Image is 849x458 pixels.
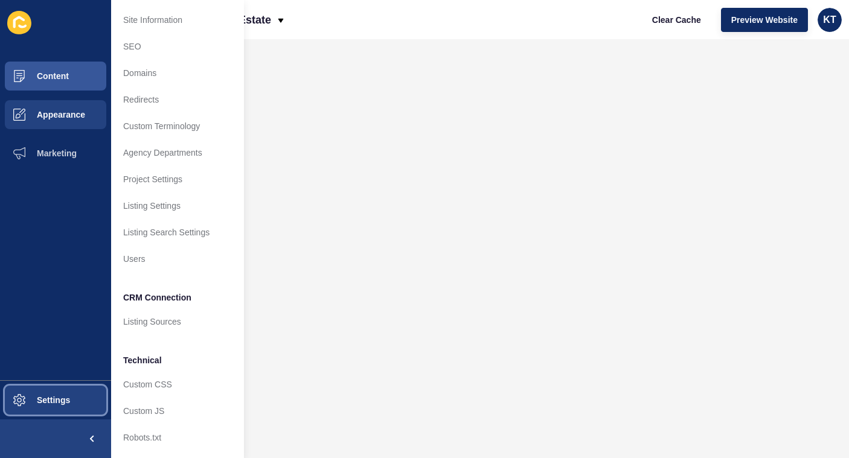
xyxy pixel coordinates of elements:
a: Domains [111,60,244,86]
span: CRM Connection [123,291,191,304]
span: Technical [123,354,162,366]
span: Clear Cache [652,14,701,26]
a: Project Settings [111,166,244,192]
a: Redirects [111,86,244,113]
span: Preview Website [731,14,798,26]
button: Clear Cache [642,8,711,32]
a: Custom CSS [111,371,244,398]
a: Listing Search Settings [111,219,244,246]
a: Robots.txt [111,424,244,451]
a: Listing Sources [111,308,244,335]
span: KT [823,14,836,26]
a: Custom Terminology [111,113,244,139]
a: Site Information [111,7,244,33]
a: Users [111,246,244,272]
a: Custom JS [111,398,244,424]
a: SEO [111,33,244,60]
a: Listing Settings [111,192,244,219]
button: Preview Website [721,8,808,32]
a: Agency Departments [111,139,244,166]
